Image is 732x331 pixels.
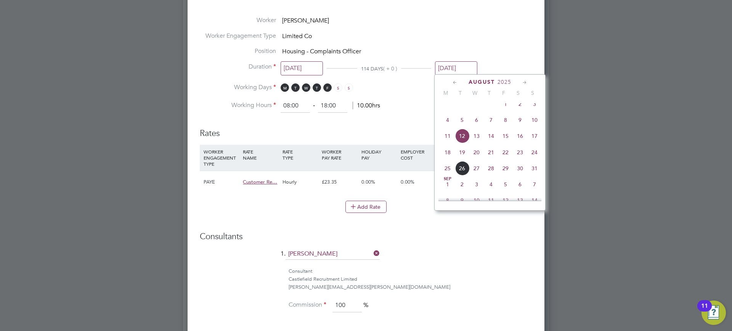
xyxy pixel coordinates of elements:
[455,129,469,143] span: 12
[525,90,540,96] span: S
[498,113,513,127] span: 8
[484,177,498,192] span: 4
[286,248,380,260] input: Search for...
[513,129,527,143] span: 16
[440,129,455,143] span: 11
[527,97,542,111] span: 3
[200,231,532,242] h3: Consultants
[469,79,495,85] span: August
[289,283,532,291] div: [PERSON_NAME][EMAIL_ADDRESS][PERSON_NAME][DOMAIN_NAME]
[484,129,498,143] span: 14
[399,145,438,165] div: EMPLOYER COST
[527,113,542,127] span: 10
[440,161,455,176] span: 25
[320,145,359,165] div: WORKER PAY RATE
[202,145,241,171] div: WORKER ENGAGEMENT TYPE
[527,177,542,192] span: 7
[200,120,532,139] h3: Rates
[200,83,276,91] label: Working Days
[498,145,513,160] span: 22
[513,97,527,111] span: 2
[345,83,353,92] span: S
[498,129,513,143] span: 15
[469,177,484,192] span: 3
[498,97,513,111] span: 1
[482,90,496,96] span: T
[282,48,361,55] span: Housing - Complaints Officer
[200,101,276,109] label: Working Hours
[281,83,289,92] span: M
[498,177,513,192] span: 5
[361,179,375,185] span: 0.00%
[440,193,455,208] span: 8
[200,32,276,40] label: Worker Engagement Type
[200,16,276,24] label: Worker
[281,145,320,165] div: RATE TYPE
[513,193,527,208] span: 13
[281,171,320,193] div: Hourly
[289,275,532,283] div: Castlefield Recruitment Limited
[469,161,484,176] span: 27
[701,306,708,316] div: 11
[513,113,527,127] span: 9
[320,171,359,193] div: £23.35
[241,145,280,165] div: RATE NAME
[353,102,380,109] span: 10.00hrs
[440,177,455,181] span: Sep
[498,193,513,208] span: 12
[469,129,484,143] span: 13
[435,61,477,75] input: Select one
[498,161,513,176] span: 29
[467,90,482,96] span: W
[361,66,383,72] span: 114 DAYS
[282,32,312,40] span: Limited Co
[345,201,387,213] button: Add Rate
[311,102,316,109] span: ‐
[527,145,542,160] span: 24
[701,301,726,325] button: Open Resource Center, 11 new notifications
[469,193,484,208] span: 10
[513,161,527,176] span: 30
[513,177,527,192] span: 6
[511,90,525,96] span: S
[455,193,469,208] span: 9
[455,113,469,127] span: 5
[334,83,342,92] span: S
[440,177,455,192] span: 1
[288,301,326,309] label: Commission
[291,83,300,92] span: T
[200,47,276,55] label: Position
[453,90,467,96] span: T
[440,113,455,127] span: 4
[281,99,310,113] input: 08:00
[401,179,414,185] span: 0.00%
[202,171,241,193] div: PAYE
[318,99,347,113] input: 17:00
[484,161,498,176] span: 28
[200,248,532,267] li: 1.
[455,145,469,160] span: 19
[527,193,542,208] span: 14
[484,113,498,127] span: 7
[527,161,542,176] span: 31
[360,145,399,165] div: HOLIDAY PAY
[289,267,532,275] div: Consultant
[513,145,527,160] span: 23
[498,79,511,85] span: 2025
[455,177,469,192] span: 2
[527,129,542,143] span: 17
[484,145,498,160] span: 21
[440,145,455,160] span: 18
[313,83,321,92] span: T
[200,63,276,71] label: Duration
[484,193,498,208] span: 11
[469,145,484,160] span: 20
[282,17,329,24] span: [PERSON_NAME]
[323,83,332,92] span: F
[496,90,511,96] span: F
[469,113,484,127] span: 6
[302,83,310,92] span: W
[363,301,368,309] span: %
[438,90,453,96] span: M
[281,61,323,75] input: Select one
